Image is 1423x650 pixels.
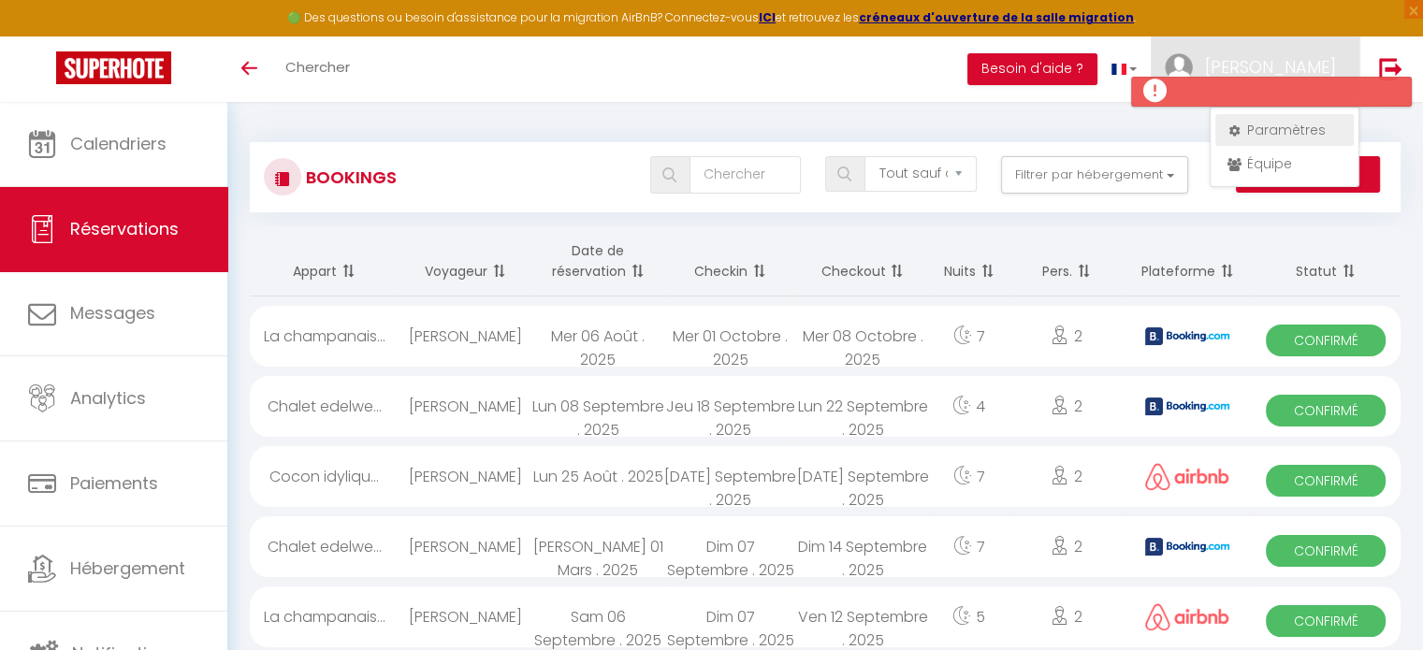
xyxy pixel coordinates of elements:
th: Sort by checkout [796,226,928,296]
th: Sort by people [1009,226,1125,296]
a: Équipe [1215,148,1354,180]
button: Ouvrir le widget de chat LiveChat [15,7,71,64]
a: ICI [759,9,776,25]
a: Chercher [271,36,364,102]
button: Filtrer par hébergement [1001,156,1188,194]
span: Messages [70,301,155,325]
th: Sort by rentals [250,226,399,296]
span: [PERSON_NAME] [1205,55,1336,79]
a: créneaux d'ouverture de la salle migration [859,9,1134,25]
img: logout [1379,57,1402,80]
img: Super Booking [56,51,171,84]
span: Calendriers [70,132,167,155]
th: Sort by nights [929,226,1009,296]
th: Sort by channel [1125,226,1251,296]
span: Hébergement [70,556,185,580]
h3: Bookings [301,156,397,198]
a: Paramètres [1215,114,1354,146]
th: Sort by checkin [664,226,796,296]
input: Chercher [690,156,801,194]
th: Sort by booking date [531,226,663,296]
button: Besoin d'aide ? [967,53,1097,85]
a: ... [PERSON_NAME] [1151,36,1359,102]
th: Sort by status [1251,226,1401,296]
span: Chercher [285,57,350,77]
span: Analytics [70,386,146,410]
span: Paiements [70,471,158,495]
span: Réservations [70,217,179,240]
th: Sort by guest [399,226,531,296]
img: ... [1165,53,1193,81]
